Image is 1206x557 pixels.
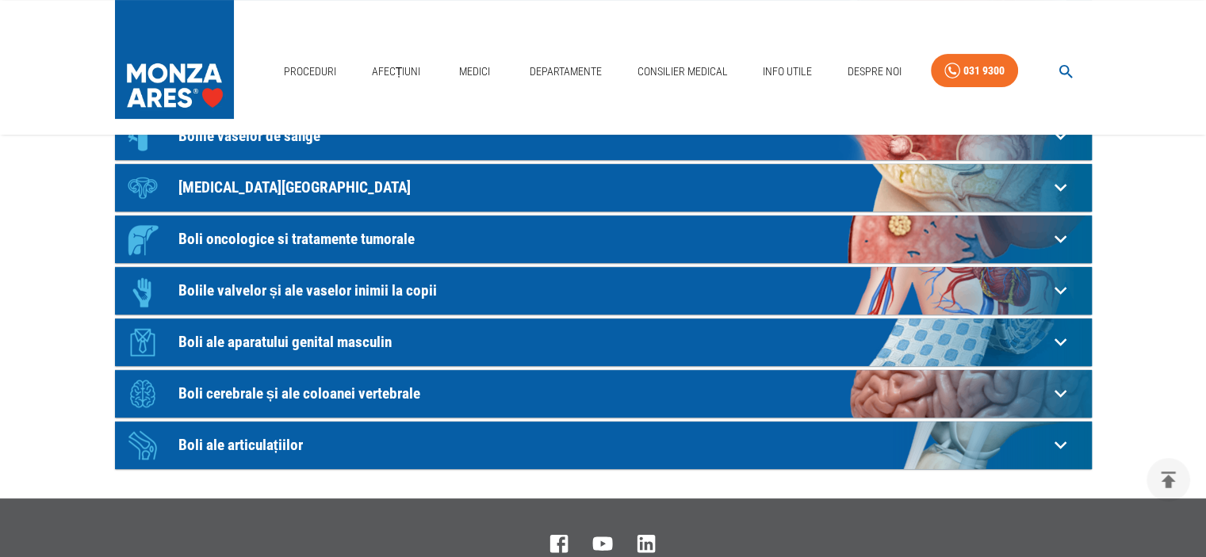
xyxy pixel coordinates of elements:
a: Proceduri [278,55,343,88]
p: Boli oncologice si tratamente tumorale [178,231,1048,247]
div: IconBoli oncologice si tratamente tumorale [115,216,1092,263]
div: 031 9300 [963,61,1005,81]
div: IconBoli cerebrale și ale coloanei vertebrale [115,370,1092,418]
div: Icon [119,267,167,315]
div: Icon [119,164,167,212]
p: [MEDICAL_DATA][GEOGRAPHIC_DATA] [178,179,1048,196]
div: IconBoli ale articulațiilor [115,422,1092,469]
div: Icon [119,216,167,263]
p: Boli ale articulațiilor [178,437,1048,453]
a: Despre Noi [841,55,908,88]
p: Boli ale aparatului genital masculin [178,334,1048,350]
a: Departamente [523,55,608,88]
div: IconBolile valvelor și ale vaselor inimii la copii [115,267,1092,315]
p: Bolile vaselor de sânge [178,128,1048,144]
a: Medici [450,55,500,88]
div: Icon [119,370,167,418]
div: Icon [119,113,167,160]
div: Icon [119,319,167,366]
button: delete [1147,458,1190,502]
a: 031 9300 [931,54,1018,88]
a: Afecțiuni [366,55,427,88]
div: Icon [119,422,167,469]
div: IconBolile vaselor de sânge [115,113,1092,160]
p: Bolile valvelor și ale vaselor inimii la copii [178,282,1048,299]
div: Icon[MEDICAL_DATA][GEOGRAPHIC_DATA] [115,164,1092,212]
a: Consilier Medical [630,55,733,88]
div: IconBoli ale aparatului genital masculin [115,319,1092,366]
p: Boli cerebrale și ale coloanei vertebrale [178,385,1048,402]
a: Info Utile [756,55,818,88]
